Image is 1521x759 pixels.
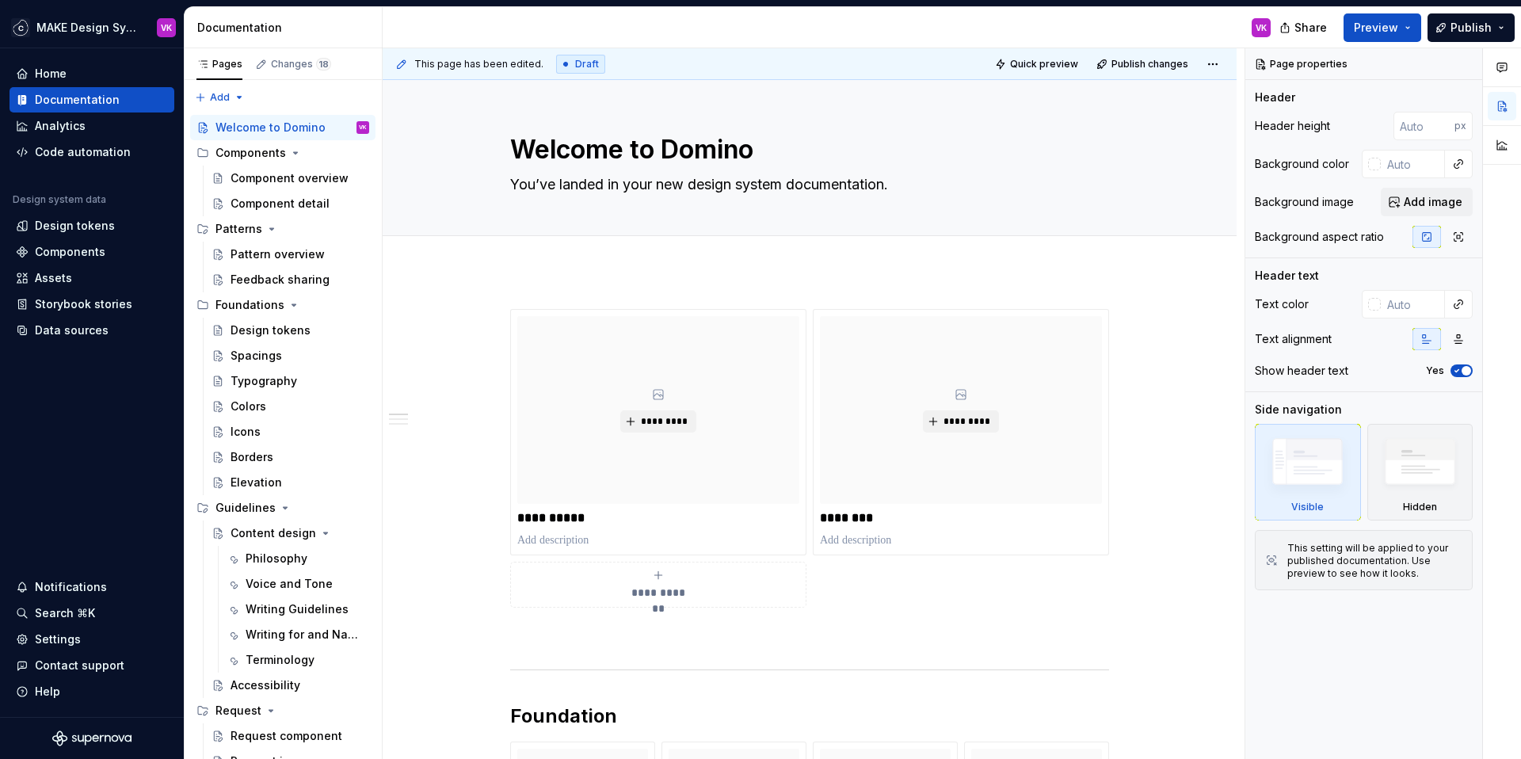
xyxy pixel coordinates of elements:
button: Publish [1428,13,1515,42]
span: Publish changes [1111,58,1188,71]
a: Components [10,239,174,265]
div: Terminology [246,652,314,668]
p: px [1454,120,1466,132]
a: Terminology [220,647,375,673]
div: VK [1256,21,1267,34]
div: Pages [196,58,242,71]
div: Component detail [231,196,330,212]
div: Data sources [35,322,109,338]
div: Changes [271,58,331,71]
a: Feedback sharing [205,267,375,292]
button: Preview [1344,13,1421,42]
div: Text color [1255,296,1309,312]
button: Add image [1381,188,1473,216]
div: Request [190,698,375,723]
input: Auto [1381,290,1445,318]
span: This page has been edited. [414,58,543,71]
div: Pattern overview [231,246,325,262]
a: Documentation [10,87,174,113]
div: Request [215,703,261,719]
span: Share [1294,20,1327,36]
h2: Foundation [510,704,1109,729]
a: Request component [205,723,375,749]
a: Philosophy [220,546,375,571]
a: Component overview [205,166,375,191]
div: Philosophy [246,551,307,566]
a: Icons [205,419,375,444]
a: Welcome to DominoVK [190,115,375,140]
div: Settings [35,631,81,647]
svg: Supernova Logo [52,730,132,746]
div: Writing Guidelines [246,601,349,617]
div: Spacings [231,348,282,364]
div: Patterns [190,216,375,242]
div: Background aspect ratio [1255,229,1384,245]
a: Content design [205,521,375,546]
button: Notifications [10,574,174,600]
a: Data sources [10,318,174,343]
a: Settings [10,627,174,652]
div: Content design [231,525,316,541]
div: Feedback sharing [231,272,330,288]
a: Storybook stories [10,292,174,317]
div: Accessibility [231,677,300,693]
div: Notifications [35,579,107,595]
textarea: You’ve landed in your new design system documentation. [507,172,1106,197]
textarea: Welcome to Domino [507,131,1106,169]
div: Visible [1291,501,1324,513]
button: Search ⌘K [10,601,174,626]
div: Contact support [35,658,124,673]
div: Borders [231,449,273,465]
div: Documentation [197,20,375,36]
button: Add [190,86,250,109]
a: Design tokens [10,213,174,238]
button: Share [1271,13,1337,42]
div: Foundations [215,297,284,313]
a: Home [10,61,174,86]
span: Publish [1450,20,1492,36]
div: MAKE Design System [36,20,138,36]
div: Typography [231,373,297,389]
a: Typography [205,368,375,394]
div: Elevation [231,475,282,490]
div: Help [35,684,60,700]
input: Auto [1393,112,1454,140]
div: Header height [1255,118,1330,134]
a: Design tokens [205,318,375,343]
a: Assets [10,265,174,291]
div: Patterns [215,221,262,237]
a: Component detail [205,191,375,216]
div: Design system data [13,193,106,206]
a: Writing for and Naming UX Elements [220,622,375,647]
div: Background color [1255,156,1349,172]
button: Contact support [10,653,174,678]
span: Preview [1354,20,1398,36]
a: Elevation [205,470,375,495]
div: Voice and Tone [246,576,333,592]
span: 18 [316,58,331,71]
div: Components [190,140,375,166]
div: Component overview [231,170,349,186]
a: Borders [205,444,375,470]
div: Icons [231,424,261,440]
div: Text alignment [1255,331,1332,347]
div: Hidden [1403,501,1437,513]
div: Guidelines [190,495,375,521]
button: Publish changes [1092,53,1195,75]
div: VK [161,21,172,34]
div: Foundations [190,292,375,318]
button: MAKE Design SystemVK [3,10,181,44]
span: Quick preview [1010,58,1078,71]
div: Design tokens [35,218,115,234]
a: Pattern overview [205,242,375,267]
img: f5634f2a-3c0d-4c0b-9dc3-3862a3e014c7.png [11,18,30,37]
div: Show header text [1255,363,1348,379]
div: Assets [35,270,72,286]
button: Help [10,679,174,704]
div: Components [35,244,105,260]
div: Storybook stories [35,296,132,312]
div: Design tokens [231,322,311,338]
div: Documentation [35,92,120,108]
input: Auto [1381,150,1445,178]
div: Request component [231,728,342,744]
